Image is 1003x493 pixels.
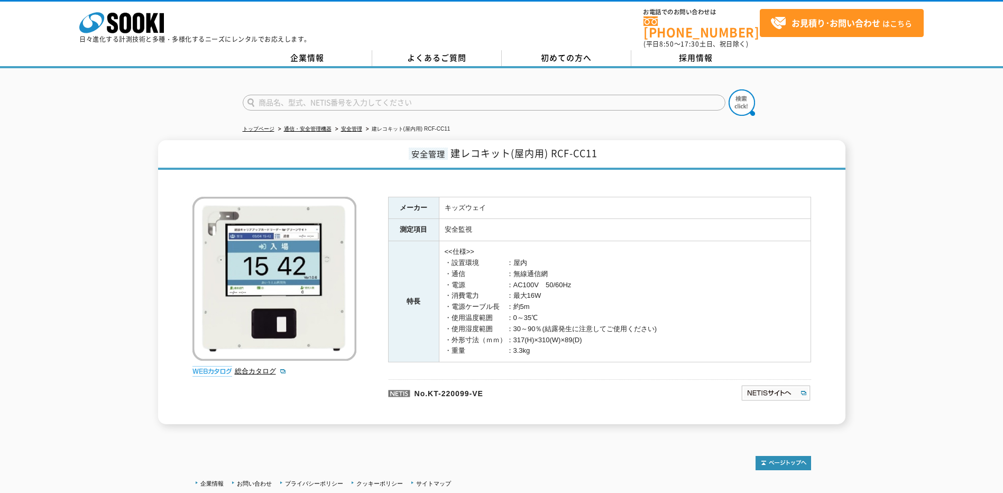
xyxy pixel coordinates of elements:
[409,148,448,160] span: 安全管理
[450,146,597,160] span: 建レコキット(屋内用) RCF-CC11
[631,50,761,66] a: 採用情報
[792,16,880,29] strong: お見積り･お問い合わせ
[243,126,274,132] a: トップページ
[285,480,343,487] a: プライバシーポリシー
[243,50,372,66] a: 企業情報
[388,219,439,241] th: 測定項目
[372,50,502,66] a: よくあるご質問
[659,39,674,49] span: 8:50
[643,16,760,38] a: [PHONE_NUMBER]
[439,197,811,219] td: キッズウェイ
[416,480,451,487] a: サイトマップ
[356,480,403,487] a: クッキーポリシー
[200,480,224,487] a: 企業情報
[235,367,287,375] a: 総合カタログ
[439,241,811,362] td: <<仕様>> ・設置環境 ：屋内 ・通信 ：無線通信網 ・電源 ：AC100V 50/60Hz ・消費電力 ：最大16W ・電源ケーブル長 ：約5m ・使用温度範囲 ：0～35℃ ・使用湿度範囲...
[502,50,631,66] a: 初めての方へ
[364,124,450,135] li: 建レコキット(屋内用) RCF-CC11
[770,15,912,31] span: はこちら
[741,385,811,401] img: NETISサイトへ
[541,52,592,63] span: 初めての方へ
[729,89,755,116] img: btn_search.png
[643,9,760,15] span: お電話でのお問い合わせは
[388,241,439,362] th: 特長
[439,219,811,241] td: 安全監視
[192,197,356,361] img: 建レコキット(屋内用) RCF-CC11
[284,126,332,132] a: 通信・安全管理機器
[643,39,748,49] span: (平日 ～ 土日、祝日除く)
[192,366,232,377] img: webカタログ
[760,9,924,37] a: お見積り･お問い合わせはこちら
[341,126,362,132] a: 安全管理
[79,36,311,42] p: 日々進化する計測技術と多種・多様化するニーズにレンタルでお応えします。
[237,480,272,487] a: お問い合わせ
[680,39,700,49] span: 17:30
[243,95,725,111] input: 商品名、型式、NETIS番号を入力してください
[388,379,639,405] p: No.KT-220099-VE
[756,456,811,470] img: トップページへ
[388,197,439,219] th: メーカー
